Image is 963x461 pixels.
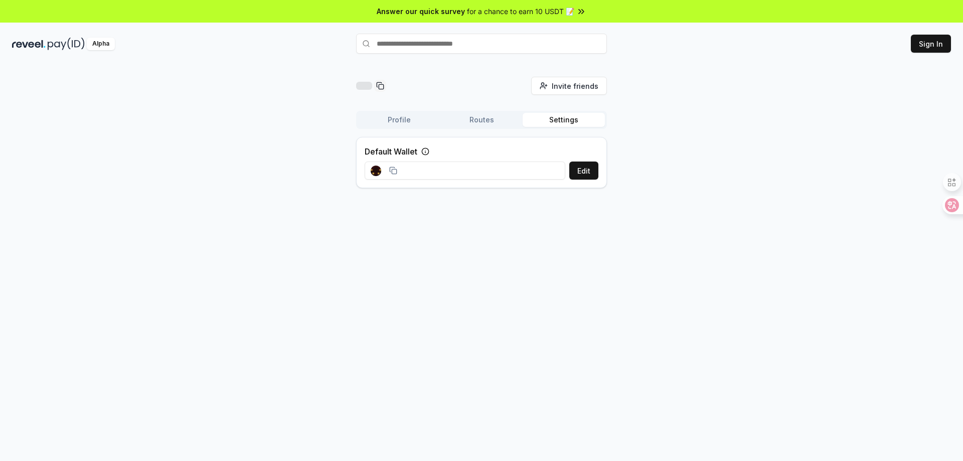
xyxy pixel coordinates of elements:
[911,35,951,53] button: Sign In
[440,113,523,127] button: Routes
[467,6,574,17] span: for a chance to earn 10 USDT 📝
[12,38,46,50] img: reveel_dark
[365,145,417,158] label: Default Wallet
[358,113,440,127] button: Profile
[569,162,598,180] button: Edit
[552,81,598,91] span: Invite friends
[531,77,607,95] button: Invite friends
[377,6,465,17] span: Answer our quick survey
[48,38,85,50] img: pay_id
[523,113,605,127] button: Settings
[87,38,115,50] div: Alpha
